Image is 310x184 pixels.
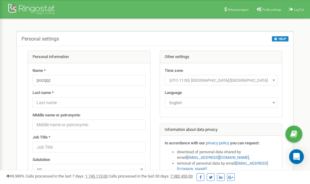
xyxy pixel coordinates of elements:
label: Name * [33,68,46,74]
input: Middle name or patronymic [33,119,146,130]
span: English [167,99,276,107]
label: Middle name or patronymic [33,112,80,118]
span: (UTC-11:00) Pacific/Midway [167,76,276,85]
label: Last name * [33,90,54,96]
span: Profile settings [262,8,281,11]
div: Other settings [160,51,282,63]
h5: Personal settings [22,36,59,42]
span: Calls processed in the last 30 days : [108,174,193,178]
span: Log Out [294,8,304,11]
label: Salutation [33,157,50,163]
span: Mr. [35,165,143,174]
button: HELP [272,36,288,41]
strong: you can request: [230,141,260,145]
li: removal of personal data by email , [177,161,278,172]
div: Personal information [28,51,150,63]
a: privacy policy [206,141,229,145]
input: Job Title [33,142,146,152]
span: English [165,97,278,108]
div: Information about data privacy [160,124,282,136]
label: Time zone [165,68,183,74]
u: 7 382 453,00 [171,174,193,178]
label: Language [165,90,182,96]
li: download of personal data shared by email , [177,149,278,161]
div: Open Intercom Messenger [289,149,304,164]
span: Mr. [33,164,146,174]
span: (UTC-11:00) Pacific/Midway [165,75,278,85]
strong: In accordance with our [165,141,205,145]
span: Calls processed in the last 7 days : [26,174,108,178]
u: 1 745 115,00 [85,174,108,178]
span: Referral program [228,8,249,11]
span: 99,989% [6,174,25,178]
input: Name [33,75,146,85]
input: Last name [33,97,146,108]
a: [EMAIL_ADDRESS][DOMAIN_NAME] [186,155,249,160]
label: Job Title * [33,135,50,140]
